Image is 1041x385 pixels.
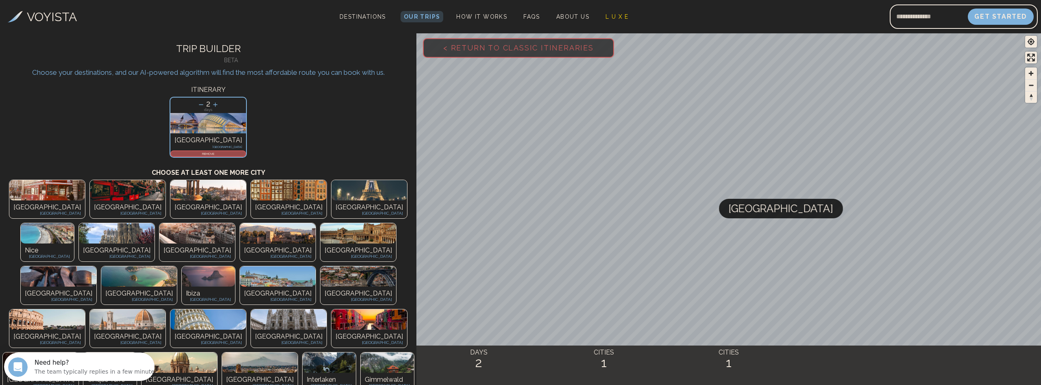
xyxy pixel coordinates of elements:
[556,13,589,20] span: About Us
[142,352,217,373] img: Photo of undefined
[1025,80,1037,91] span: Zoom out
[324,296,392,302] p: [GEOGRAPHIC_DATA]
[13,210,81,216] p: [GEOGRAPHIC_DATA]
[453,11,510,22] a: How It Works
[174,145,242,148] p: [GEOGRAPHIC_DATA]
[335,332,403,341] p: [GEOGRAPHIC_DATA]
[170,309,246,330] img: Photo of undefined
[244,289,311,298] p: [GEOGRAPHIC_DATA]
[320,223,396,244] img: Photo of undefined
[1025,91,1037,103] button: Reset bearing to north
[8,8,77,26] a: VOYISTA
[3,3,163,26] div: Open Intercom Messenger
[416,348,541,357] h4: DAYS
[170,180,246,200] img: Photo of undefined
[401,11,444,22] a: Our Trips
[83,246,150,255] p: [GEOGRAPHIC_DATA]
[90,309,166,330] img: Photo of undefined
[25,296,92,302] p: [GEOGRAPHIC_DATA]
[361,352,414,373] img: Photo of undefined
[6,68,410,77] p: Choose your destinations, and our AI-powered algorithm will find the most affordable route you ca...
[602,11,632,22] a: L U X E
[174,332,242,341] p: [GEOGRAPHIC_DATA]
[244,246,311,255] p: [GEOGRAPHIC_DATA]
[666,348,791,357] h4: CITIES
[6,160,410,178] h3: Choose at least one more city
[324,246,392,255] p: [GEOGRAPHIC_DATA]
[416,32,1041,385] canvas: Map
[25,246,70,255] p: Nice
[244,253,311,259] p: [GEOGRAPHIC_DATA]
[186,289,231,298] p: Ibiza
[163,246,231,255] p: [GEOGRAPHIC_DATA]
[541,348,666,357] h4: CITIES
[94,339,161,346] p: [GEOGRAPHIC_DATA]
[307,375,352,385] p: Interlaken
[170,108,246,112] p: days
[94,332,161,341] p: [GEOGRAPHIC_DATA]
[520,11,543,22] a: FAQs
[174,339,242,346] p: [GEOGRAPHIC_DATA]
[255,339,322,346] p: [GEOGRAPHIC_DATA]
[182,266,235,287] img: Photo of undefined
[1025,79,1037,91] button: Zoom out
[171,151,245,156] p: REMOVE
[9,180,85,200] img: Photo of undefined
[4,352,155,381] iframe: Intercom live chat discovery launcher
[240,266,316,287] img: Photo of undefined
[226,375,294,385] p: [GEOGRAPHIC_DATA]
[79,223,155,244] img: Photo of undefined
[174,202,242,212] p: [GEOGRAPHIC_DATA]
[206,99,210,109] span: 2
[240,223,316,244] img: Photo of undefined
[1025,52,1037,63] button: Enter fullscreen
[186,296,231,302] p: [GEOGRAPHIC_DATA]
[303,352,356,373] img: Photo of undefined
[1025,67,1037,79] button: Zoom in
[94,210,161,216] p: [GEOGRAPHIC_DATA]
[335,339,403,346] p: [GEOGRAPHIC_DATA]
[8,357,28,377] iframe: Intercom live chat
[255,332,322,341] p: [GEOGRAPHIC_DATA]
[1025,36,1037,48] button: Find my location
[255,202,322,212] p: [GEOGRAPHIC_DATA]
[25,253,70,259] p: [GEOGRAPHIC_DATA]
[7,375,74,385] p: [GEOGRAPHIC_DATA]
[163,253,231,259] p: [GEOGRAPHIC_DATA]
[404,13,440,20] span: Our Trips
[83,253,150,259] p: [GEOGRAPHIC_DATA]
[3,352,78,373] img: Photo of undefined
[541,355,666,370] h2: 1
[335,202,403,212] p: [GEOGRAPHIC_DATA]
[523,13,540,20] span: FAQs
[416,355,541,370] h2: 2
[170,113,246,133] img: Photo of valencia
[21,266,96,287] img: Photo of undefined
[331,180,407,200] img: Photo of undefined
[336,10,389,34] span: Destinations
[423,38,614,58] button: < Return to Classic Itineraries
[251,180,327,200] img: Photo of undefined
[13,202,81,212] p: [GEOGRAPHIC_DATA]
[25,289,92,298] p: [GEOGRAPHIC_DATA]
[101,266,177,287] img: Photo of undefined
[553,11,592,22] a: About Us
[21,223,74,244] img: Photo of undefined
[27,8,77,26] h3: VOYISTA
[159,223,235,244] img: Photo of undefined
[13,332,81,341] p: [GEOGRAPHIC_DATA]
[666,355,791,370] h2: 1
[6,85,410,95] h3: ITINERARY
[331,309,407,330] img: Photo of undefined
[146,375,213,385] p: [GEOGRAPHIC_DATA]
[335,210,403,216] p: [GEOGRAPHIC_DATA]
[6,41,410,56] h2: TRIP BUILDER
[729,199,833,218] span: [GEOGRAPHIC_DATA]
[365,375,410,385] p: Gimmelwald
[52,56,410,64] h4: BETA
[90,180,166,200] img: Photo of undefined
